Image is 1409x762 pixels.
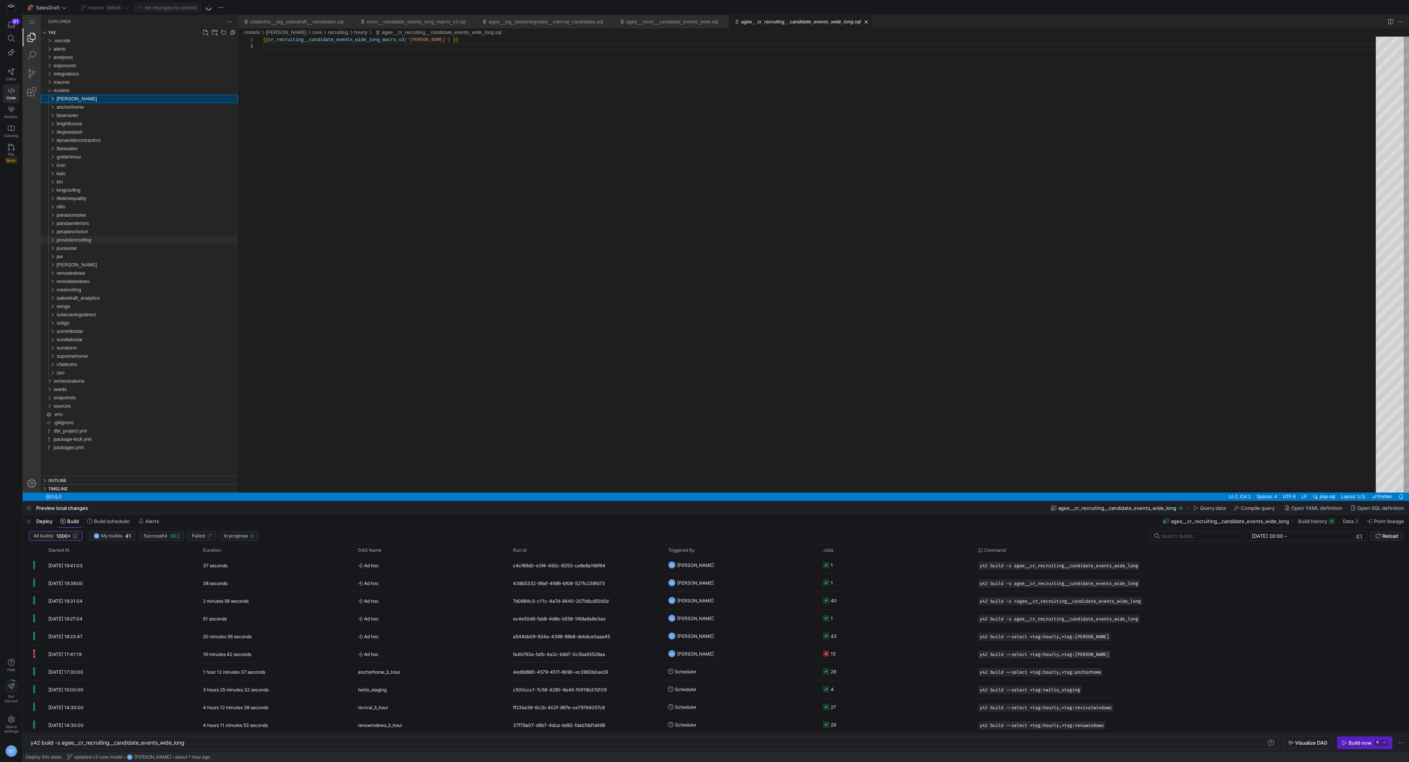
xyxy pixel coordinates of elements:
span: Help [6,667,16,672]
button: All builds1000+ [29,531,83,541]
div: c500ccc1-7c58-4290-8a46-f0616b37d109 [509,680,664,698]
div: /seeds [31,370,215,379]
div: /package-lock.yml [23,420,215,428]
span: integrations [31,56,56,62]
a: Spaces: 4 [1232,477,1256,486]
span: .env [31,396,40,402]
input: End datetime [1289,533,1338,539]
span: revivalwindows [34,263,67,269]
span: zeo [34,355,42,360]
div: /models/zeo [34,354,215,362]
span: pw [34,239,40,244]
div: /models/kin [34,163,215,171]
div: seeds [18,370,215,379]
a: PRsBeta [3,141,19,166]
input: Start datetime [1252,533,1283,539]
div: /models/blueraven [34,96,215,105]
div: revivalwindows [18,262,215,271]
div: 37f79a07-d9b7-4dca-bd92-fdab7dd1d498 [509,716,664,733]
span: soligo [34,305,47,311]
li: Close (⌘W) [444,3,452,11]
span: 1000+ [56,533,71,539]
div: Ln 2, Col 1 [1203,477,1231,486]
div: kingroofing [18,171,215,179]
span: exposures [31,48,54,53]
div: /analyses [31,38,215,46]
span: goldenhour [34,139,58,145]
div: 4ed9d885-4579-451f-8090-ec3963b0ae29 [509,663,664,680]
span: sundialsolar [34,322,60,327]
li: Close (⌘W) [582,3,590,11]
a: core [290,14,299,20]
span: solarsavingsdirect [34,297,73,302]
div: .gitignore [18,403,215,412]
div: No Problems [20,477,41,486]
div: renu [18,246,215,254]
div: /models/panasunsolar [34,196,215,204]
a: Ln 2, Col 1 [1204,477,1230,486]
div: .vscode [18,22,215,30]
span: summitsolar [34,313,60,319]
button: Query data [1190,502,1229,514]
a: Code [3,84,19,103]
h3: Timeline [26,470,45,478]
div: 81 [12,18,20,25]
button: Successful993 [139,531,184,541]
span: orchestrations [31,363,62,369]
div: fa4b763a-fafb-4a2c-b9d7-0c5ba93528aa [509,645,664,662]
div: provisionroofing [18,221,215,229]
button: Build [57,515,82,528]
a: hourly [332,14,345,20]
span: provisionroofing [34,222,69,228]
a: agee__stg_stackintegrated__internal_candidates.sql [466,4,581,9]
li: Close (⌘W) [840,3,847,11]
div: anchorhome [18,88,215,96]
div: salesdraft_analytics [18,279,215,287]
button: Alerts [135,515,163,528]
span: 41 [125,533,131,539]
h3: Outline [26,461,44,470]
span: Successful [144,533,167,539]
span: dynamitecontractors [34,122,78,128]
span: blueraven [34,97,55,103]
div: puresolar [18,229,215,237]
div: Timeline Section [18,469,215,477]
span: package-lock.yml [31,421,69,427]
div: /models/renuwindows [34,254,215,262]
div: Outline Section [18,461,215,469]
div: goldenhour [18,138,215,146]
div: integrations [18,55,215,63]
div: /models/supremehome [34,337,215,345]
div: exposures [18,46,215,55]
span: supremehome [34,338,65,344]
span: 993 [170,533,179,539]
div: /.gitignore [23,403,215,412]
a: Layout: U.S. [1317,477,1345,486]
div: /models/sunstorm [34,329,215,337]
button: Open SQL definition [1347,502,1407,514]
span: kingroofing [34,172,58,178]
a: recruiting [305,14,325,20]
span: Build history [1298,518,1327,524]
a: norm__candidate_events_long_macro_v3.sql [344,4,443,9]
button: updated v3 core modelDZ[PERSON_NAME]about 1 hour ago [65,752,212,762]
li: Split Editor Right (⌘\) [⌥] Split Editor Down [1364,3,1372,11]
button: 🏈SalesDraft [26,3,69,12]
span: Visualize DAG [1295,740,1328,746]
span: Monitor [4,114,18,119]
a: LF [1277,477,1286,486]
li: New File... [179,14,187,21]
div: /exposures [31,46,215,55]
div: UTF-8 [1257,477,1276,486]
div: Build now [1349,740,1372,746]
span: snapshots [31,380,53,385]
span: kin [34,164,40,169]
div: snapshots [18,379,215,387]
span: lifetimequality [34,180,64,186]
h3: Explorer Section: y42 [26,13,33,22]
div: /models/revivalwindows [34,262,215,271]
div: supremehome [18,337,215,345]
span: Alerts [145,518,159,524]
span: [PERSON_NAME] [134,754,171,760]
div: /.env [23,395,215,403]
